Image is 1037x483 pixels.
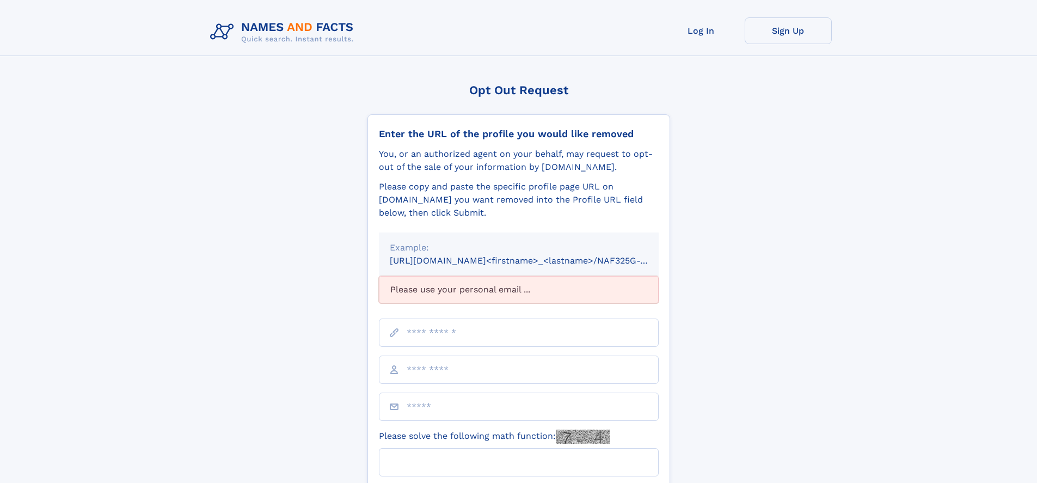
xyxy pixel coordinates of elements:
a: Sign Up [745,17,832,44]
label: Please solve the following math function: [379,430,610,444]
div: Example: [390,241,648,254]
div: You, or an authorized agent on your behalf, may request to opt-out of the sale of your informatio... [379,148,659,174]
small: [URL][DOMAIN_NAME]<firstname>_<lastname>/NAF325G-xxxxxxxx [390,255,679,266]
div: Please use your personal email ... [379,276,659,303]
div: Enter the URL of the profile you would like removed [379,128,659,140]
div: Opt Out Request [367,83,670,97]
img: Logo Names and Facts [206,17,363,47]
a: Log In [658,17,745,44]
div: Please copy and paste the specific profile page URL on [DOMAIN_NAME] you want removed into the Pr... [379,180,659,219]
